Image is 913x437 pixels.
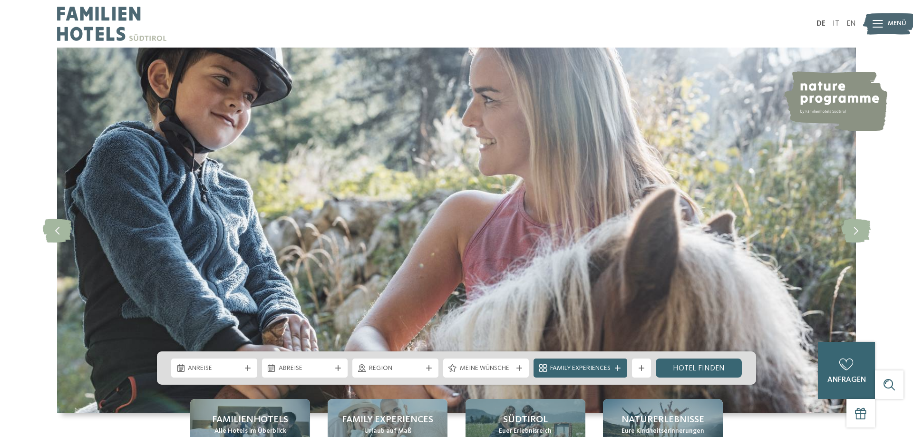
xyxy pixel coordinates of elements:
span: anfragen [827,376,866,384]
span: Anreise [188,364,241,373]
img: nature programme by Familienhotels Südtirol [783,71,887,131]
span: Euer Erlebnisreich [499,427,552,436]
span: Alle Hotels im Überblick [214,427,286,436]
a: DE [816,20,826,28]
span: Menü [888,19,906,29]
span: Naturerlebnisse [622,413,704,427]
span: Urlaub auf Maß [364,427,411,436]
span: Familienhotels [212,413,288,427]
span: Abreise [279,364,331,373]
span: Family Experiences [550,364,611,373]
span: Region [369,364,422,373]
a: anfragen [818,342,875,399]
span: Eure Kindheitserinnerungen [622,427,704,436]
span: Family Experiences [342,413,433,427]
img: Familienhotels Südtirol: The happy family places [57,48,856,413]
a: IT [833,20,839,28]
span: Südtirol [503,413,548,427]
span: Meine Wünsche [460,364,513,373]
a: EN [846,20,856,28]
a: Hotel finden [656,359,742,378]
